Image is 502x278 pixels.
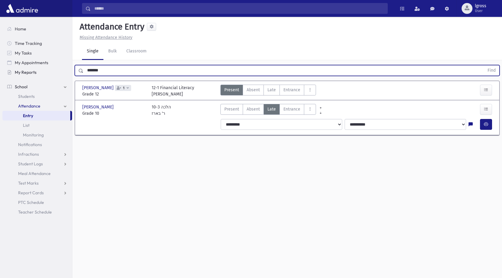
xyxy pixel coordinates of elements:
[2,92,72,101] a: Students
[103,43,122,60] a: Bulk
[267,106,276,112] span: Late
[2,24,72,34] a: Home
[82,110,146,117] span: Grade 10
[2,120,72,130] a: List
[18,209,52,215] span: Teacher Schedule
[15,84,27,89] span: School
[2,48,72,58] a: My Tasks
[283,87,300,93] span: Entrance
[18,171,51,176] span: Meal Attendance
[18,151,39,157] span: Infractions
[152,85,194,97] div: 12-1 Financial Literacy [PERSON_NAME]
[91,3,387,14] input: Search
[15,60,48,65] span: My Appointments
[2,169,72,178] a: Meal Attendance
[82,91,146,97] span: Grade 12
[77,35,132,40] a: Missing Attendance History
[2,111,70,120] a: Entry
[224,87,239,93] span: Present
[18,161,43,167] span: Student Logs
[152,104,171,117] div: 10-3 הלכה ר' בארז
[475,4,486,8] span: lgross
[247,106,260,112] span: Absent
[23,132,44,138] span: Monitoring
[2,130,72,140] a: Monitoring
[122,86,126,90] span: 1
[2,188,72,198] a: Report Cards
[15,26,26,32] span: Home
[23,113,33,118] span: Entry
[5,2,39,14] img: AdmirePro
[82,85,115,91] span: [PERSON_NAME]
[484,65,499,76] button: Find
[82,104,115,110] span: [PERSON_NAME]
[2,149,72,159] a: Infractions
[18,180,39,186] span: Test Marks
[18,142,42,147] span: Notifications
[220,85,316,97] div: AttTypes
[224,106,239,112] span: Present
[2,178,72,188] a: Test Marks
[2,82,72,92] a: School
[82,43,103,60] a: Single
[2,58,72,67] a: My Appointments
[23,123,30,128] span: List
[220,104,316,117] div: AttTypes
[2,140,72,149] a: Notifications
[15,50,32,56] span: My Tasks
[18,200,44,205] span: PTC Schedule
[15,70,36,75] span: My Reports
[2,101,72,111] a: Attendance
[247,87,260,93] span: Absent
[122,43,151,60] a: Classroom
[267,87,276,93] span: Late
[2,159,72,169] a: Student Logs
[18,190,44,195] span: Report Cards
[283,106,300,112] span: Entrance
[2,67,72,77] a: My Reports
[475,8,486,13] span: User
[15,41,42,46] span: Time Tracking
[18,94,35,99] span: Students
[2,207,72,217] a: Teacher Schedule
[18,103,40,109] span: Attendance
[2,198,72,207] a: PTC Schedule
[80,35,132,40] u: Missing Attendance History
[77,22,144,32] h5: Attendance Entry
[2,39,72,48] a: Time Tracking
